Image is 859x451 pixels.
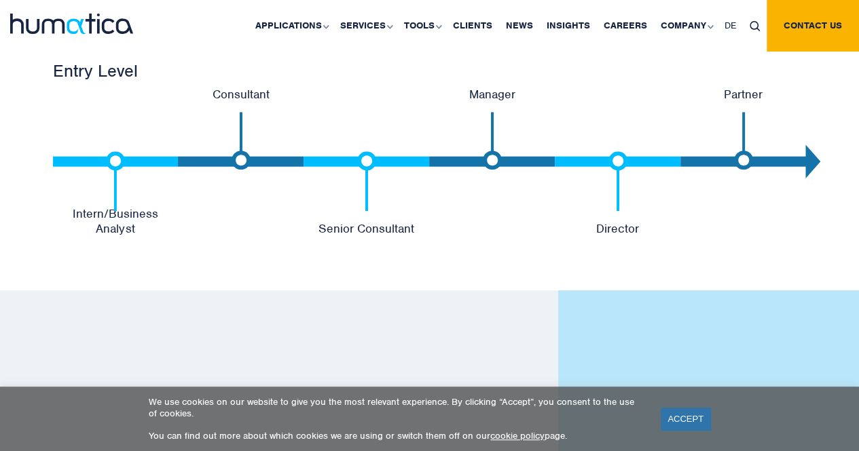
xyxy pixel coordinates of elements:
img: b_line [357,151,376,210]
img: b_line2 [232,112,251,170]
p: Consultant [178,87,304,102]
p: Director [555,221,680,236]
img: b_line2 [483,112,502,170]
img: search_icon [750,21,760,31]
p: Intern/Business Analyst [53,206,179,236]
img: b_line2 [734,112,753,170]
span: DE [725,20,736,31]
img: Polygon [805,144,820,178]
p: Partner [680,87,806,102]
a: cookie policy [490,430,545,442]
a: ACCEPT [661,408,710,430]
p: Senior Consultant [304,221,429,236]
p: We use cookies on our website to give you the most relevant experience. By clicking “Accept”, you... [149,396,644,419]
img: b_line [106,151,125,210]
img: logo [10,14,133,34]
h3: Entry Level [53,60,807,81]
p: You can find out more about which cookies we are using or switch them off on our page. [149,430,644,442]
p: Manager [429,87,555,102]
img: b_line [608,151,627,210]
